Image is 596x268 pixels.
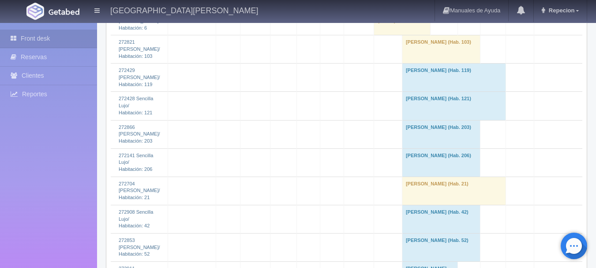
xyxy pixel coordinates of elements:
[49,8,79,15] img: Getabed
[402,234,480,262] td: [PERSON_NAME] (Hab. 52)
[402,64,506,92] td: [PERSON_NAME] (Hab. 119)
[402,177,506,205] td: [PERSON_NAME] (Hab. 21)
[26,3,44,20] img: Getabed
[119,153,153,172] a: 272141 Sencilla Lujo/Habitación: 206
[119,96,153,115] a: 272428 Sencilla Lujo/Habitación: 121
[547,7,575,14] span: Repecion
[110,4,258,15] h4: [GEOGRAPHIC_DATA][PERSON_NAME]
[119,181,160,200] a: 272704 [PERSON_NAME]/Habitación: 21
[119,125,160,143] a: 272866 [PERSON_NAME]/Habitación: 203
[119,209,153,228] a: 272908 Sencilla Lujo/Habitación: 42
[402,35,480,64] td: [PERSON_NAME] (Hab. 103)
[402,92,506,120] td: [PERSON_NAME] (Hab. 121)
[119,238,160,257] a: 272853 [PERSON_NAME]/Habitación: 52
[119,68,160,87] a: 272429 [PERSON_NAME]/Habitación: 119
[402,148,480,177] td: [PERSON_NAME] (Hab. 206)
[402,120,480,148] td: [PERSON_NAME] (Hab. 203)
[119,11,160,30] a: 271581 [PERSON_NAME]/Habitación: 6
[402,205,480,233] td: [PERSON_NAME] (Hab. 42)
[119,39,160,58] a: 272821 [PERSON_NAME]/Habitación: 103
